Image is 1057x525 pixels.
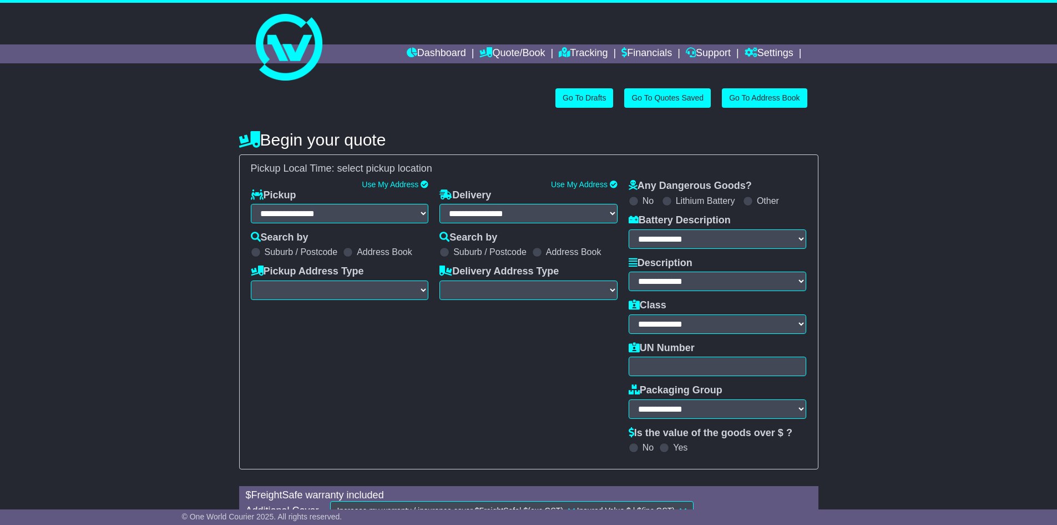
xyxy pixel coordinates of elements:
[519,506,563,515] span: | $ (exc GST)
[240,505,325,517] div: Additional Cover
[475,506,565,515] span: $ FreightSafe
[240,489,817,502] div: $ FreightSafe warranty included
[251,189,296,202] label: Pickup
[407,44,466,63] a: Dashboard
[182,512,342,521] span: © One World Courier 2025. All rights reserved.
[629,257,692,269] label: Description
[337,506,473,515] span: Increase my warranty / insurance cover
[330,501,694,521] button: Increase my warranty / insurance cover $FreightSafe| $(exc GST) Insured Value $ | $(inc GST)
[629,299,666,312] label: Class
[559,44,608,63] a: Tracking
[439,232,497,244] label: Search by
[337,163,432,174] span: select pickup location
[577,506,686,515] span: Insured Value $
[643,196,654,206] label: No
[251,232,308,244] label: Search by
[239,131,818,149] h4: Begin your quote
[629,384,722,397] label: Packaging Group
[686,44,731,63] a: Support
[546,247,601,257] label: Address Book
[555,88,613,108] a: Go To Drafts
[633,506,675,515] span: | $ (inc GST)
[479,44,545,63] a: Quote/Book
[629,180,752,192] label: Any Dangerous Goods?
[551,180,608,189] a: Use My Address
[673,442,687,453] label: Yes
[251,266,364,278] label: Pickup Address Type
[245,163,812,175] div: Pickup Local Time:
[439,266,559,278] label: Delivery Address Type
[624,88,711,108] a: Go To Quotes Saved
[629,214,731,227] label: Battery Description
[757,196,779,206] label: Other
[439,189,491,202] label: Delivery
[629,427,792,439] label: Is the value of the goods over $ ?
[629,342,695,354] label: UN Number
[745,44,793,63] a: Settings
[643,442,654,453] label: No
[722,88,807,108] a: Go To Address Book
[357,247,412,257] label: Address Book
[362,180,418,189] a: Use My Address
[265,247,338,257] label: Suburb / Postcode
[621,44,672,63] a: Financials
[676,196,735,206] label: Lithium Battery
[453,247,527,257] label: Suburb / Postcode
